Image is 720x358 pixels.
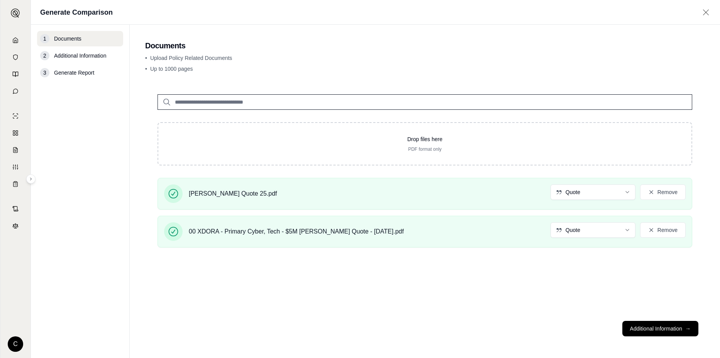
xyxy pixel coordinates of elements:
[40,34,49,43] div: 1
[150,66,193,72] span: Up to 1000 pages
[5,32,26,48] a: Home
[5,201,26,217] a: Contract Analysis
[54,52,106,60] span: Additional Information
[11,9,20,18] img: Expand sidebar
[5,49,26,65] a: Documents Vault
[40,51,49,60] div: 2
[5,159,26,175] a: Custom Report
[150,55,232,61] span: Upload Policy Related Documents
[54,35,81,43] span: Documents
[189,189,277,198] span: [PERSON_NAME] Quote 25.pdf
[40,7,113,18] h1: Generate Comparison
[5,66,26,82] a: Prompt Library
[5,125,26,141] a: Policy Comparisons
[145,66,147,72] span: •
[171,146,679,152] p: PDF format only
[8,5,23,21] button: Expand sidebar
[189,227,404,236] span: 00 XDORA - Primary Cyber, Tech - $5M [PERSON_NAME] Quote - [DATE].pdf
[640,184,686,200] button: Remove
[5,218,26,234] a: Legal Search Engine
[640,222,686,238] button: Remove
[5,176,26,192] a: Coverage Table
[8,336,23,352] div: C
[685,325,691,332] span: →
[54,69,94,77] span: Generate Report
[26,174,36,184] button: Expand sidebar
[145,40,705,51] h2: Documents
[145,55,147,61] span: •
[622,321,698,336] button: Additional Information→
[5,84,26,99] a: Chat
[5,108,26,124] a: Single Policy
[5,142,26,158] a: Claim Coverage
[171,135,679,143] p: Drop files here
[40,68,49,77] div: 3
